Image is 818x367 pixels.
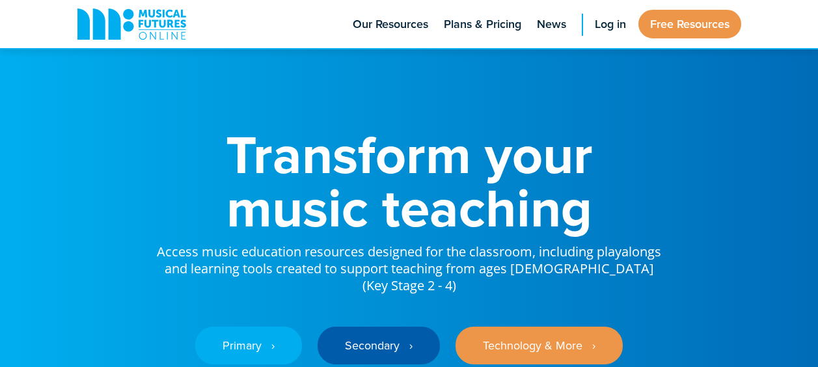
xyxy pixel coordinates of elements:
span: Our Resources [353,16,428,33]
a: Free Resources [638,10,741,38]
a: Technology & More ‎‏‏‎ ‎ › [456,327,623,364]
span: News [537,16,566,33]
span: Plans & Pricing [444,16,521,33]
p: Access music education resources designed for the classroom, including playalongs and learning to... [156,234,663,294]
a: Primary ‎‏‏‎ ‎ › [195,327,302,364]
a: Secondary ‎‏‏‎ ‎ › [318,327,440,364]
h1: Transform your music teaching [156,128,663,234]
span: Log in [595,16,626,33]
